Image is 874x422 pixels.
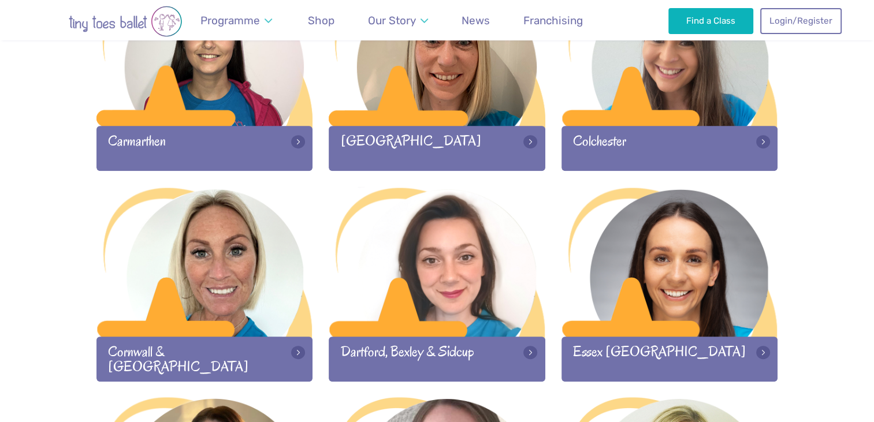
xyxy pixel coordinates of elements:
div: Colchester [561,126,778,170]
a: News [456,7,496,34]
img: tiny toes ballet [33,6,218,37]
div: [GEOGRAPHIC_DATA] [329,126,545,170]
span: News [462,14,490,27]
a: Login/Register [760,8,841,33]
div: Dartford, Bexley & Sidcup [329,337,545,381]
span: Our Story [368,14,416,27]
a: Shop [303,7,340,34]
div: Cornwall & [GEOGRAPHIC_DATA] [96,337,313,381]
span: Franchising [523,14,583,27]
a: Dartford, Bexley & Sidcup [329,186,545,381]
span: Shop [308,14,334,27]
div: Essex [GEOGRAPHIC_DATA] [561,337,778,381]
a: Essex [GEOGRAPHIC_DATA] [561,186,778,381]
a: Our Story [362,7,433,34]
span: Programme [200,14,260,27]
a: Programme [195,7,278,34]
div: Carmarthen [96,126,313,170]
a: Cornwall & [GEOGRAPHIC_DATA] [96,186,313,381]
a: Franchising [518,7,589,34]
a: Find a Class [668,8,753,33]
